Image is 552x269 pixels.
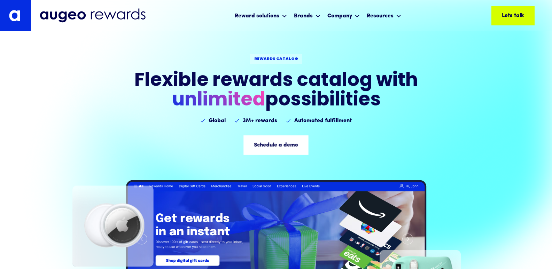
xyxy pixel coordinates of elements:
div: Reward solutions [233,6,289,25]
div: Brands [294,12,313,20]
div: Company [326,6,361,25]
div: Reward solutions [235,12,279,20]
div: Company [327,12,352,20]
a: Schedule a demo [243,135,309,155]
div: REWARDS CATALOG [254,56,298,62]
div: Automated fulfillment [294,117,352,125]
div: Global [209,117,226,125]
div: 3M+ rewards [243,117,277,125]
div: Resources [367,12,394,20]
a: Lets talk [491,6,535,25]
h3: Flexible rewa​rds catalog with ‍ possibilities [134,72,418,111]
div: Resources [365,6,403,25]
span: unlimited [172,91,265,110]
img: Augeo Rewards business unit full logo in midnight blue. [40,8,146,23]
div: Brands [292,6,322,25]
